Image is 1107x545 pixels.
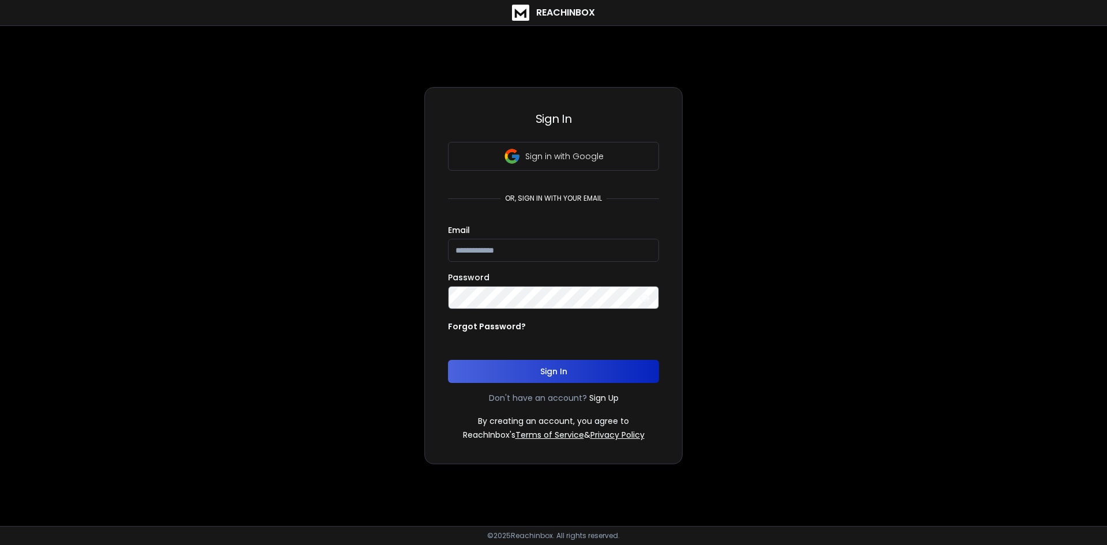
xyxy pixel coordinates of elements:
[489,392,587,404] p: Don't have an account?
[487,531,620,540] p: © 2025 Reachinbox. All rights reserved.
[512,5,595,21] a: ReachInbox
[536,6,595,20] h1: ReachInbox
[590,429,645,441] a: Privacy Policy
[589,392,619,404] a: Sign Up
[478,415,629,427] p: By creating an account, you agree to
[448,142,659,171] button: Sign in with Google
[500,194,607,203] p: or, sign in with your email
[448,273,490,281] label: Password
[448,111,659,127] h3: Sign In
[515,429,584,441] a: Terms of Service
[463,429,645,441] p: ReachInbox's &
[448,226,470,234] label: Email
[448,360,659,383] button: Sign In
[448,321,526,332] p: Forgot Password?
[512,5,529,21] img: logo
[525,151,604,162] p: Sign in with Google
